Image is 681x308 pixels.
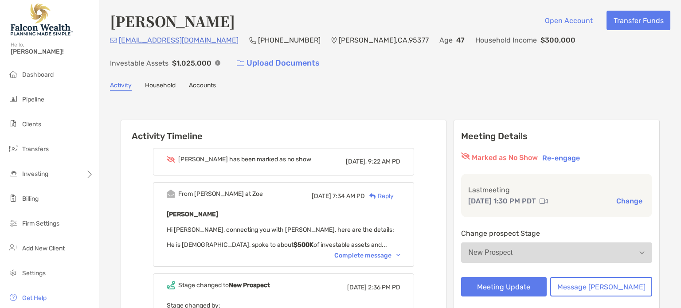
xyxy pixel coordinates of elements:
[110,38,117,43] img: Email Icon
[22,269,46,277] span: Settings
[469,249,513,257] div: New Prospect
[8,168,19,179] img: investing icon
[468,184,646,195] p: Last meeting
[368,158,400,165] span: 9:22 AM PD
[540,198,548,205] img: communication type
[119,35,239,46] p: [EMAIL_ADDRESS][DOMAIN_NAME]
[231,54,325,73] a: Upload Documents
[189,82,216,91] a: Accounts
[396,254,400,257] img: Chevron icon
[110,58,168,69] p: Investable Assets
[110,82,132,91] a: Activity
[249,37,256,44] img: Phone Icon
[312,192,331,200] span: [DATE]
[11,4,73,35] img: Falcon Wealth Planning Logo
[333,192,365,200] span: 7:34 AM PD
[368,284,400,291] span: 2:36 PM PD
[22,195,39,203] span: Billing
[439,35,453,46] p: Age
[22,71,54,78] span: Dashboard
[294,241,313,249] strong: $500K
[550,277,652,296] button: Message [PERSON_NAME]
[22,245,65,252] span: Add New Client
[461,277,547,296] button: Meeting Update
[339,35,429,46] p: [PERSON_NAME] , CA , 95377
[178,190,263,198] div: From [PERSON_NAME] at Zoe
[8,292,19,303] img: get-help icon
[22,220,59,227] span: Firm Settings
[167,281,175,289] img: Event icon
[472,152,538,163] p: Marked as No Show
[8,267,19,278] img: settings icon
[22,294,47,302] span: Get Help
[540,35,575,46] p: $300,000
[167,190,175,198] img: Event icon
[347,284,367,291] span: [DATE]
[22,170,48,178] span: Investing
[258,35,321,46] p: [PHONE_NUMBER]
[178,281,270,289] div: Stage changed to
[331,37,337,44] img: Location Icon
[172,58,211,69] p: $1,025,000
[229,281,270,289] b: New Prospect
[167,211,218,218] b: [PERSON_NAME]
[461,242,653,263] button: New Prospect
[11,48,94,55] span: [PERSON_NAME]!
[167,226,394,249] span: Hi [PERSON_NAME], connecting you with [PERSON_NAME], here are the details: He is [DEMOGRAPHIC_DAT...
[8,143,19,154] img: transfers icon
[639,251,645,254] img: Open dropdown arrow
[8,193,19,203] img: billing icon
[365,191,394,201] div: Reply
[237,60,244,66] img: button icon
[607,11,670,30] button: Transfer Funds
[8,242,19,253] img: add_new_client icon
[167,156,175,163] img: Event icon
[8,118,19,129] img: clients icon
[334,252,400,259] div: Complete message
[461,228,653,239] p: Change prospect Stage
[8,94,19,104] img: pipeline icon
[178,156,311,163] div: [PERSON_NAME] has been marked as no show
[538,11,599,30] button: Open Account
[22,145,49,153] span: Transfers
[8,218,19,228] img: firm-settings icon
[475,35,537,46] p: Household Income
[614,196,645,206] button: Change
[215,60,220,66] img: Info Icon
[346,158,367,165] span: [DATE],
[369,193,376,199] img: Reply icon
[468,195,536,207] p: [DATE] 1:30 PM PDT
[540,152,583,163] button: Re-engage
[121,120,446,141] h6: Activity Timeline
[145,82,176,91] a: Household
[461,152,470,160] img: red eyr
[22,96,44,103] span: Pipeline
[22,121,41,128] span: Clients
[456,35,465,46] p: 47
[461,131,653,142] p: Meeting Details
[8,69,19,79] img: dashboard icon
[110,11,235,31] h4: [PERSON_NAME]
